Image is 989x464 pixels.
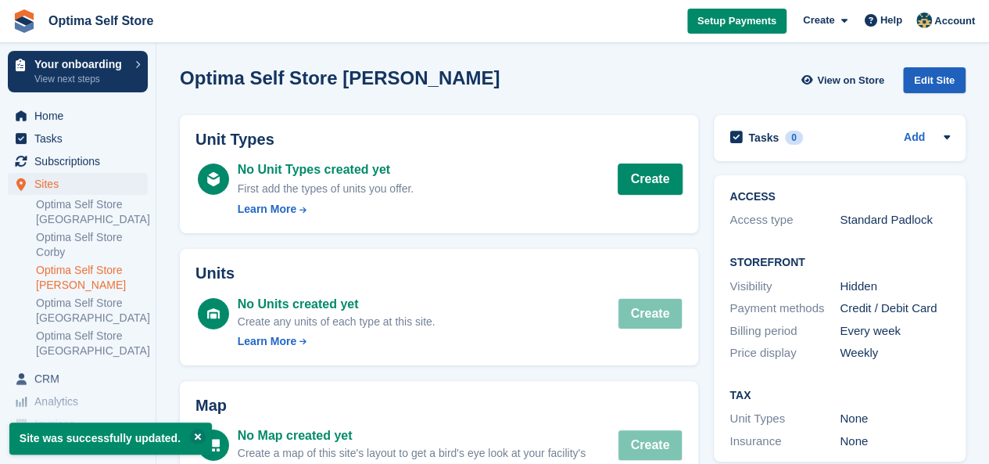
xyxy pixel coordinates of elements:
[799,67,890,93] a: View on Store
[180,67,500,88] h2: Optima Self Store [PERSON_NAME]
[729,322,840,340] div: Billing period
[840,433,950,451] div: None
[238,314,435,330] div: Create any units of each type at this site.
[729,211,840,229] div: Access type
[8,413,148,435] a: menu
[785,131,803,145] div: 0
[817,73,884,88] span: View on Store
[207,439,220,451] img: map-icn-white-8b231986280072e83805622d3debb4903e2986e43859118e7b4002611c8ef794.svg
[238,295,435,314] div: No Units created yet
[195,131,683,149] h2: Unit Types
[903,67,966,93] div: Edit Site
[729,390,950,402] h2: Tax
[748,131,779,145] h2: Tasks
[840,410,950,428] div: None
[729,191,950,203] h2: ACCESS
[34,105,128,127] span: Home
[238,333,435,350] a: Learn More
[903,67,966,99] a: Edit Site
[840,322,950,340] div: Every week
[34,368,128,390] span: CRM
[934,13,975,29] span: Account
[687,9,787,34] a: Setup Payments
[8,390,148,412] a: menu
[34,150,128,172] span: Subscriptions
[36,230,148,260] a: Optima Self Store Corby
[238,182,414,195] span: First add the types of units you offer.
[840,278,950,296] div: Hidden
[8,173,148,195] a: menu
[729,300,840,318] div: Payment methods
[697,13,776,29] span: Setup Payments
[729,278,840,296] div: Visibility
[803,13,834,28] span: Create
[840,344,950,362] div: Weekly
[618,164,683,195] a: Create
[8,51,148,92] a: Your onboarding View next steps
[207,308,220,319] img: unit-icn-white-d235c252c4782ee186a2df4c2286ac11bc0d7b43c5caf8ab1da4ff888f7e7cf9.svg
[729,257,950,269] h2: Storefront
[36,197,148,227] a: Optima Self Store [GEOGRAPHIC_DATA]
[34,72,127,86] p: View next steps
[13,9,36,33] img: stora-icon-8386f47178a22dfd0bd8f6a31ec36ba5ce8667c1dd55bd0f319d3a0aa187defe.svg
[729,344,840,362] div: Price display
[9,423,212,455] p: Site was successfully updated.
[34,413,128,435] span: Invoices
[238,201,296,218] div: Learn More
[904,129,925,147] a: Add
[238,426,618,445] div: No Map created yet
[8,150,148,172] a: menu
[618,430,683,461] button: Create
[36,296,148,326] a: Optima Self Store [GEOGRAPHIC_DATA]
[238,160,414,179] div: No Unit Types created yet
[42,8,159,34] a: Optima Self Store
[840,211,950,229] div: Standard Padlock
[916,13,932,28] img: Alex Morgan-Jones
[8,368,148,390] a: menu
[618,298,683,329] button: Create
[8,128,148,149] a: menu
[880,13,902,28] span: Help
[36,329,148,358] a: Optima Self Store [GEOGRAPHIC_DATA]
[34,128,128,149] span: Tasks
[34,390,128,412] span: Analytics
[34,173,128,195] span: Sites
[195,397,683,415] h2: Map
[207,172,220,186] img: unit-type-icn-white-16d13ffa02960716e5f9c6ef3da9be9de4fcf26b26518e163466bdfb0a71253c.svg
[238,333,296,350] div: Learn More
[238,201,414,218] a: Learn More
[36,263,148,293] a: Optima Self Store [PERSON_NAME]
[729,433,840,451] div: Insurance
[840,300,950,318] div: Credit / Debit Card
[8,105,148,127] a: menu
[195,264,683,282] h2: Units
[729,410,840,428] div: Unit Types
[34,59,127,70] p: Your onboarding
